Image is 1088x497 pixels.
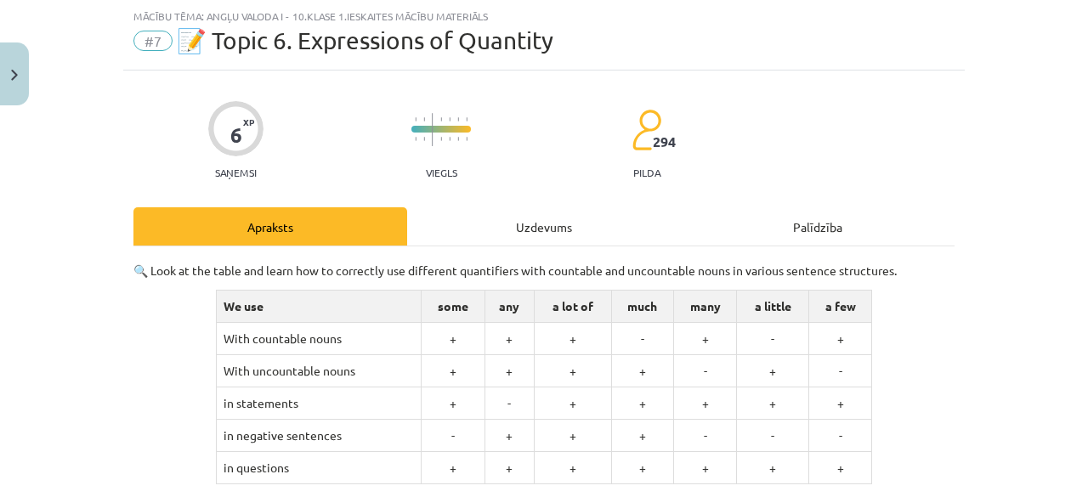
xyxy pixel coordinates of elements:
td: + [534,452,611,484]
td: + [422,452,485,484]
td: + [484,420,534,452]
img: icon-short-line-57e1e144782c952c97e751825c79c345078a6d821885a25fce030b3d8c18986b.svg [457,117,459,121]
div: Mācību tēma: Angļu valoda i - 10.klase 1.ieskaites mācību materiāls [133,10,955,22]
p: Viegls [426,167,457,178]
td: in questions [216,452,422,484]
td: With countable nouns [216,323,422,355]
td: much [611,291,673,323]
img: icon-short-line-57e1e144782c952c97e751825c79c345078a6d821885a25fce030b3d8c18986b.svg [423,117,425,121]
td: + [534,420,611,452]
img: icon-short-line-57e1e144782c952c97e751825c79c345078a6d821885a25fce030b3d8c18986b.svg [457,137,459,141]
td: some [422,291,485,323]
div: Apraksts [133,207,407,246]
td: With uncountable nouns [216,355,422,387]
td: + [808,323,872,355]
span: XP [243,117,254,127]
td: - [484,387,534,420]
p: 🔍 Look at the table and learn how to correctly use different quantifiers with countable and uncou... [133,262,955,280]
td: + [611,452,673,484]
td: any [484,291,534,323]
td: + [611,387,673,420]
td: + [534,355,611,387]
img: icon-close-lesson-0947bae3869378f0d4975bcd49f059093ad1ed9edebbc8119c70593378902aed.svg [11,70,18,81]
td: - [422,420,485,452]
span: 📝 Topic 6. Expressions of Quantity [177,26,553,54]
img: icon-short-line-57e1e144782c952c97e751825c79c345078a6d821885a25fce030b3d8c18986b.svg [415,137,416,141]
img: icon-short-line-57e1e144782c952c97e751825c79c345078a6d821885a25fce030b3d8c18986b.svg [423,137,425,141]
img: icon-short-line-57e1e144782c952c97e751825c79c345078a6d821885a25fce030b3d8c18986b.svg [440,117,442,121]
td: We use [216,291,422,323]
td: - [673,355,737,387]
td: + [484,355,534,387]
td: + [611,355,673,387]
img: icon-long-line-d9ea69661e0d244f92f715978eff75569469978d946b2353a9bb055b3ed8787d.svg [432,113,433,146]
td: + [611,420,673,452]
td: - [808,355,872,387]
td: - [673,420,737,452]
p: Saņemsi [208,167,263,178]
td: + [808,387,872,420]
td: + [673,323,737,355]
td: + [737,387,808,420]
td: - [737,323,808,355]
td: + [534,323,611,355]
td: + [808,452,872,484]
p: pilda [633,167,660,178]
td: + [422,323,485,355]
td: + [484,323,534,355]
td: a lot of [534,291,611,323]
td: - [737,420,808,452]
td: + [422,387,485,420]
td: - [808,420,872,452]
span: #7 [133,31,173,51]
span: 294 [653,134,676,150]
img: icon-short-line-57e1e144782c952c97e751825c79c345078a6d821885a25fce030b3d8c18986b.svg [466,137,467,141]
img: icon-short-line-57e1e144782c952c97e751825c79c345078a6d821885a25fce030b3d8c18986b.svg [440,137,442,141]
td: + [737,452,808,484]
div: 6 [230,123,242,147]
td: many [673,291,737,323]
img: icon-short-line-57e1e144782c952c97e751825c79c345078a6d821885a25fce030b3d8c18986b.svg [449,137,450,141]
td: + [422,355,485,387]
td: + [484,452,534,484]
div: Palīdzība [681,207,955,246]
img: icon-short-line-57e1e144782c952c97e751825c79c345078a6d821885a25fce030b3d8c18986b.svg [415,117,416,121]
td: + [534,387,611,420]
img: students-c634bb4e5e11cddfef0936a35e636f08e4e9abd3cc4e673bd6f9a4125e45ecb1.svg [632,109,661,151]
div: Uzdevums [407,207,681,246]
td: a few [808,291,872,323]
td: in statements [216,387,422,420]
td: + [737,355,808,387]
img: icon-short-line-57e1e144782c952c97e751825c79c345078a6d821885a25fce030b3d8c18986b.svg [466,117,467,121]
td: - [611,323,673,355]
img: icon-short-line-57e1e144782c952c97e751825c79c345078a6d821885a25fce030b3d8c18986b.svg [449,117,450,121]
td: a little [737,291,808,323]
td: in negative sentences [216,420,422,452]
td: + [673,452,737,484]
td: + [673,387,737,420]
